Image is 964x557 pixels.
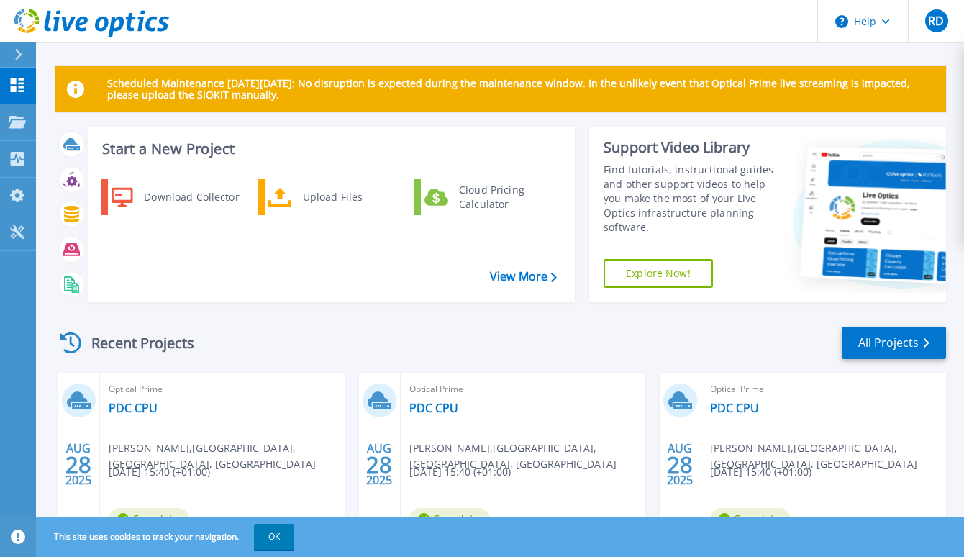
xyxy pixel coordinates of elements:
div: Support Video Library [604,138,781,157]
span: Optical Prime [710,381,937,397]
div: AUG 2025 [365,438,393,491]
span: Complete [109,508,189,530]
span: [DATE] 15:40 (+01:00) [710,464,811,480]
button: OK [254,524,294,550]
span: 28 [65,458,91,471]
span: Optical Prime [409,381,637,397]
span: [DATE] 15:40 (+01:00) [109,464,210,480]
span: This site uses cookies to track your navigation. [40,524,294,550]
a: Cloud Pricing Calculator [414,179,562,215]
div: Cloud Pricing Calculator [452,183,558,212]
span: Optical Prime [109,381,336,397]
a: PDC CPU [109,401,158,415]
p: Scheduled Maintenance [DATE][DATE]: No disruption is expected during the maintenance window. In t... [107,78,935,101]
span: [PERSON_NAME] , [GEOGRAPHIC_DATA], [GEOGRAPHIC_DATA], [GEOGRAPHIC_DATA] [109,440,345,472]
a: All Projects [842,327,946,359]
a: Download Collector [101,179,249,215]
a: View More [490,270,557,284]
a: Explore Now! [604,259,713,288]
span: [PERSON_NAME] , [GEOGRAPHIC_DATA], [GEOGRAPHIC_DATA], [GEOGRAPHIC_DATA] [710,440,946,472]
span: 28 [366,458,392,471]
div: Recent Projects [55,325,214,361]
div: AUG 2025 [666,438,694,491]
span: [DATE] 15:40 (+01:00) [409,464,511,480]
span: Complete [710,508,791,530]
span: RD [928,15,944,27]
a: PDC CPU [409,401,458,415]
div: Find tutorials, instructional guides and other support videos to help you make the most of your L... [604,163,781,235]
div: Upload Files [296,183,402,212]
div: AUG 2025 [65,438,92,491]
span: [PERSON_NAME] , [GEOGRAPHIC_DATA], [GEOGRAPHIC_DATA], [GEOGRAPHIC_DATA] [409,440,645,472]
span: 28 [667,458,693,471]
div: Download Collector [137,183,245,212]
a: PDC CPU [710,401,759,415]
a: Upload Files [258,179,406,215]
span: Complete [409,508,490,530]
h3: Start a New Project [102,141,556,157]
